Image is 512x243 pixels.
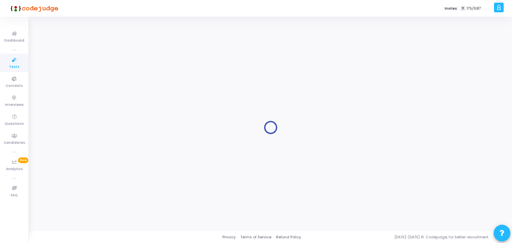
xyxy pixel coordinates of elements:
label: Invites: [445,6,458,11]
img: logo [8,2,58,15]
a: Refund Policy [276,234,301,240]
span: FAQ [11,193,18,198]
a: Terms of Service [240,234,271,240]
span: Analytics [6,166,23,172]
span: T [461,6,465,11]
span: Contests [6,83,23,89]
span: 175/687 [467,6,481,11]
a: Privacy [222,234,236,240]
span: Tests [9,64,19,70]
div: [DATE]-[DATE] © Codejudge, for better recruitment. [301,234,504,240]
span: Dashboard [4,38,24,44]
span: Candidates [4,140,25,146]
span: Interviews [5,102,24,108]
span: Questions [5,121,24,127]
span: New [18,157,28,163]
